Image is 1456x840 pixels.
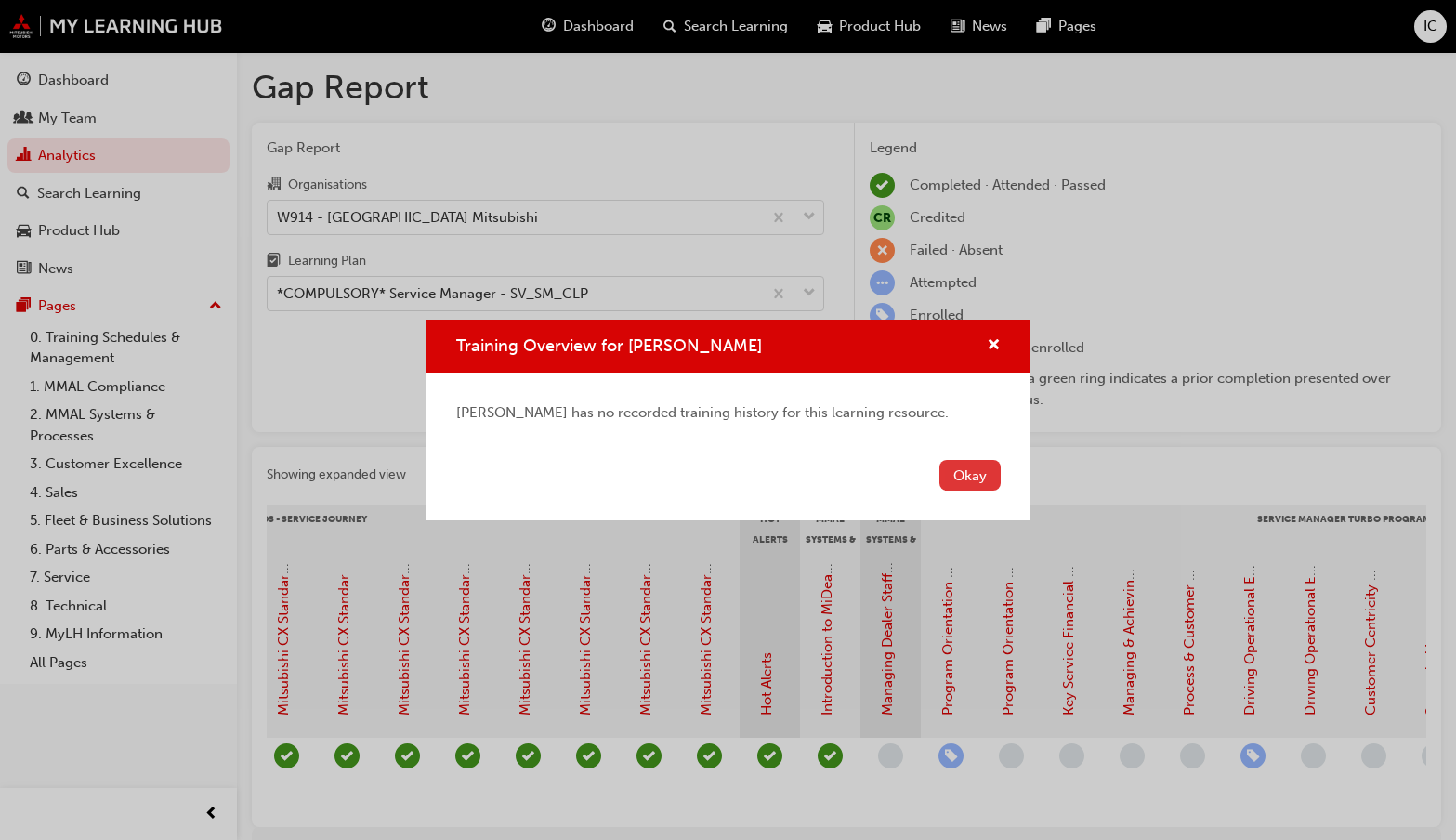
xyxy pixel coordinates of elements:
[987,338,1001,355] span: cross-icon
[456,335,762,356] span: Training Overview for [PERSON_NAME]
[456,402,1001,424] div: [PERSON_NAME] has no recorded training history for this learning resource.
[939,460,1001,491] button: Okay
[426,320,1030,520] div: Training Overview for IAIN CALDER
[987,335,1001,358] button: cross-icon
